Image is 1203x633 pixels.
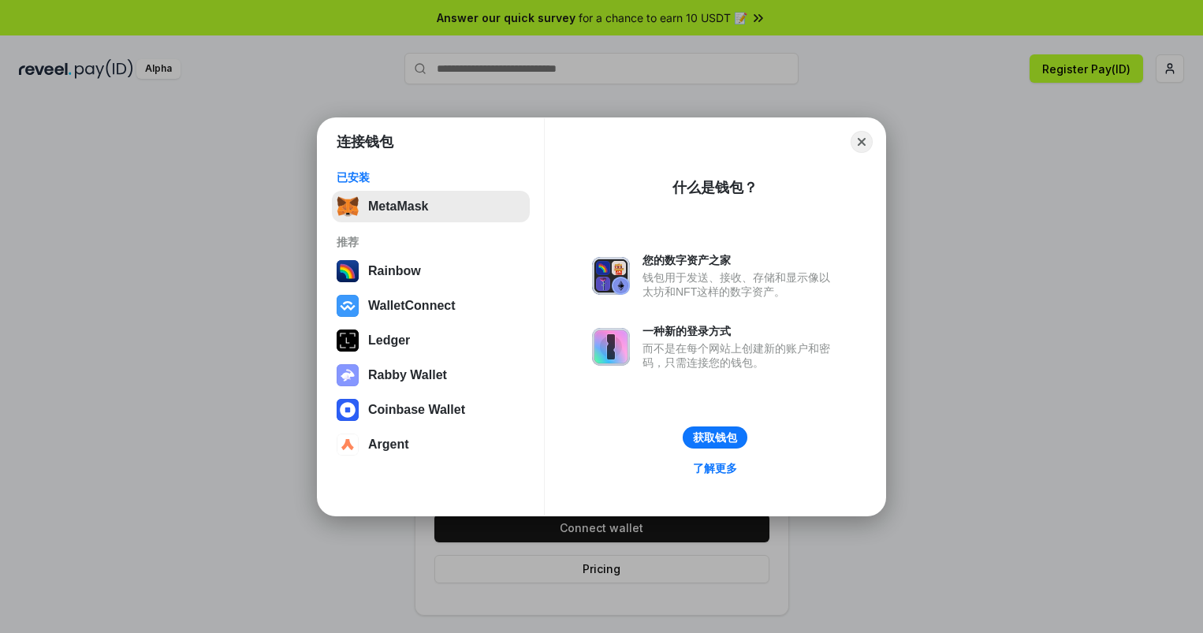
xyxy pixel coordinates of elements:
button: Close [851,131,873,153]
div: 已安装 [337,170,525,184]
div: Argent [368,438,409,452]
div: Rabby Wallet [368,368,447,382]
div: 推荐 [337,235,525,249]
div: 了解更多 [693,461,737,475]
img: svg+xml,%3Csvg%20xmlns%3D%22http%3A%2F%2Fwww.w3.org%2F2000%2Fsvg%22%20fill%3D%22none%22%20viewBox... [592,257,630,295]
button: Rabby Wallet [332,359,530,391]
button: Argent [332,429,530,460]
div: 一种新的登录方式 [642,324,838,338]
button: WalletConnect [332,290,530,322]
img: svg+xml,%3Csvg%20fill%3D%22none%22%20height%3D%2233%22%20viewBox%3D%220%200%2035%2033%22%20width%... [337,195,359,218]
div: 什么是钱包？ [672,178,758,197]
a: 了解更多 [683,458,747,478]
div: Rainbow [368,264,421,278]
div: WalletConnect [368,299,456,313]
div: 获取钱包 [693,430,737,445]
img: svg+xml,%3Csvg%20width%3D%2228%22%20height%3D%2228%22%20viewBox%3D%220%200%2028%2028%22%20fill%3D... [337,399,359,421]
img: svg+xml,%3Csvg%20width%3D%22120%22%20height%3D%22120%22%20viewBox%3D%220%200%20120%20120%22%20fil... [337,260,359,282]
img: svg+xml,%3Csvg%20width%3D%2228%22%20height%3D%2228%22%20viewBox%3D%220%200%2028%2028%22%20fill%3D... [337,434,359,456]
img: svg+xml,%3Csvg%20xmlns%3D%22http%3A%2F%2Fwww.w3.org%2F2000%2Fsvg%22%20width%3D%2228%22%20height%3... [337,330,359,352]
img: svg+xml,%3Csvg%20xmlns%3D%22http%3A%2F%2Fwww.w3.org%2F2000%2Fsvg%22%20fill%3D%22none%22%20viewBox... [592,328,630,366]
div: Ledger [368,333,410,348]
img: svg+xml,%3Csvg%20width%3D%2228%22%20height%3D%2228%22%20viewBox%3D%220%200%2028%2028%22%20fill%3D... [337,295,359,317]
div: 您的数字资产之家 [642,253,838,267]
img: svg+xml,%3Csvg%20xmlns%3D%22http%3A%2F%2Fwww.w3.org%2F2000%2Fsvg%22%20fill%3D%22none%22%20viewBox... [337,364,359,386]
button: MetaMask [332,191,530,222]
button: 获取钱包 [683,426,747,449]
button: Ledger [332,325,530,356]
div: 而不是在每个网站上创建新的账户和密码，只需连接您的钱包。 [642,341,838,370]
button: Rainbow [332,255,530,287]
h1: 连接钱包 [337,132,393,151]
button: Coinbase Wallet [332,394,530,426]
div: Coinbase Wallet [368,403,465,417]
div: MetaMask [368,199,428,214]
div: 钱包用于发送、接收、存储和显示像以太坊和NFT这样的数字资产。 [642,270,838,299]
